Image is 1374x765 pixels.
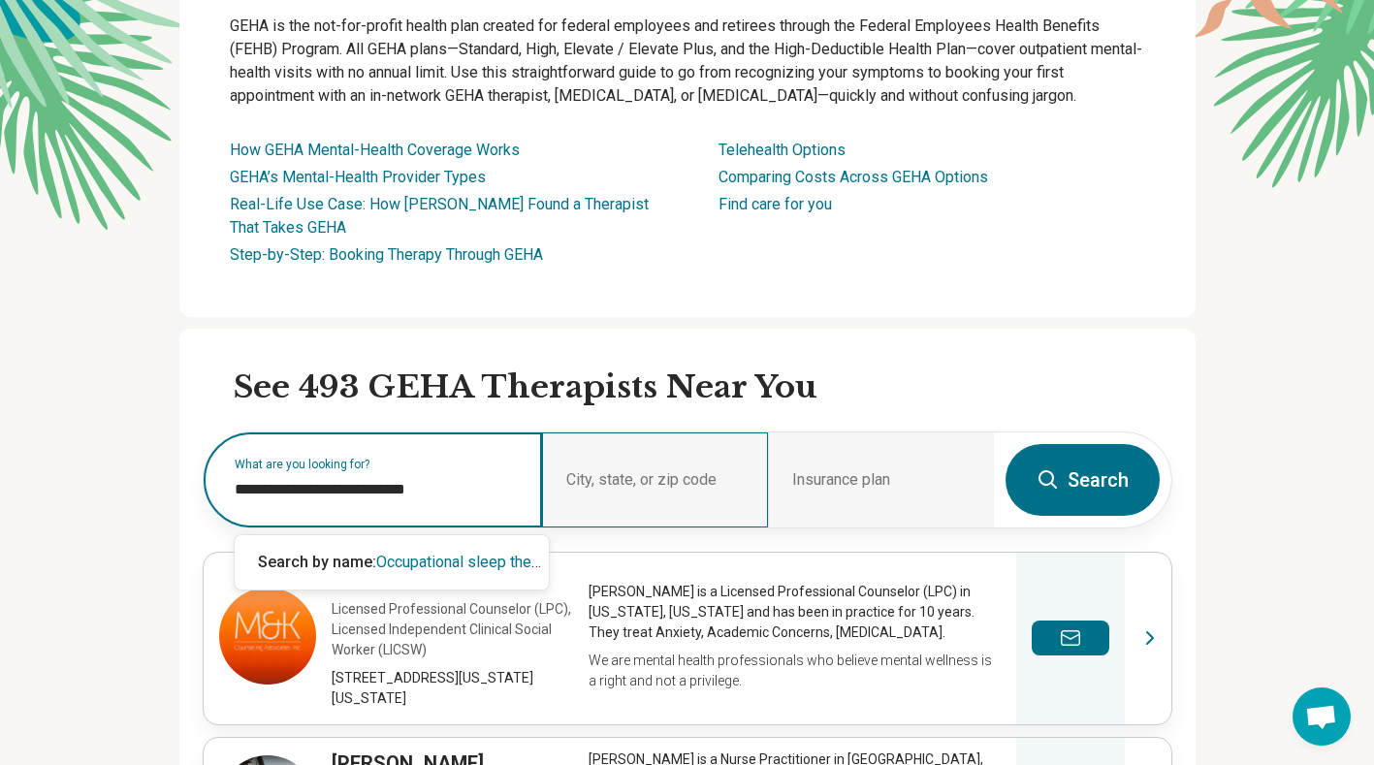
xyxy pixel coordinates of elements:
[235,535,549,590] div: Suggestions
[258,553,376,571] span: Search by name:
[234,367,1172,408] h2: See 493 GEHA Therapists Near You
[719,195,832,213] a: Find care for you
[1006,444,1160,516] button: Search
[230,245,543,264] a: Step-by-Step: Booking Therapy Through GEHA
[235,459,519,470] label: What are you looking for?
[230,15,1145,108] p: GEHA is the not-for-profit health plan created for federal employees and retirees through the Fed...
[719,168,988,186] a: Comparing Costs Across GEHA Options
[230,195,649,237] a: Real-Life Use Case: How [PERSON_NAME] Found a Therapist That Takes GEHA
[230,141,520,159] a: How GEHA Mental-Health Coverage Works
[1293,687,1351,746] div: Open chat
[1032,621,1109,655] button: Send a message
[719,141,846,159] a: Telehealth Options
[230,168,486,186] a: GEHA’s Mental-Health Provider Types
[376,553,570,571] span: Occupational sleep therapist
